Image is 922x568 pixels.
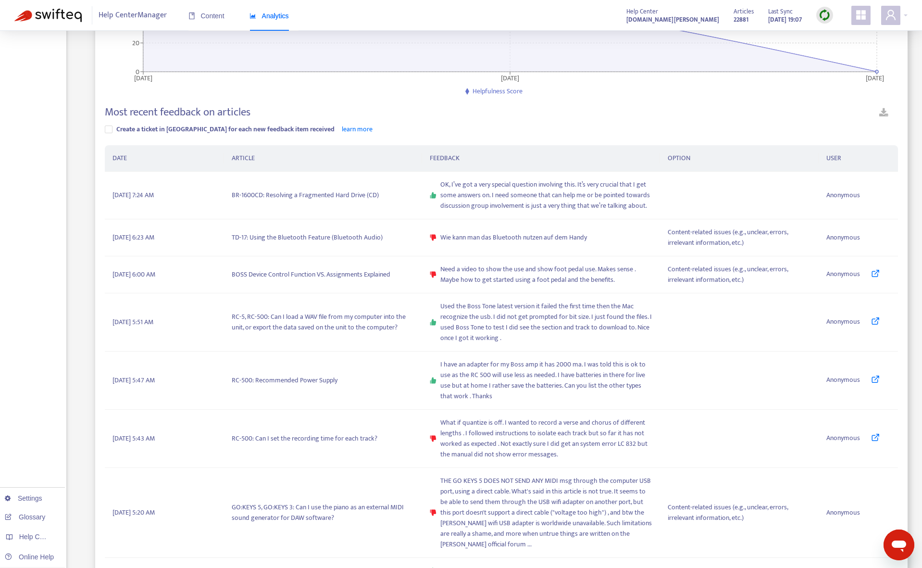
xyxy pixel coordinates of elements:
span: like [430,377,436,384]
span: Wie kann man das Bluetooth nutzen auf dem Handy [440,232,587,243]
th: DATE [105,145,224,172]
span: Anonymous [826,316,860,328]
th: OPTION [660,145,819,172]
span: dislike [430,435,436,442]
td: BOSS Device Control Function VS. Assignments Explained [224,256,422,293]
a: learn more [342,124,373,135]
a: Settings [5,494,42,502]
img: Swifteq [14,9,82,22]
td: BR-1600CD: Resolving a Fragmented Hard Drive (CD) [224,172,422,219]
span: [DATE] 5:47 AM [112,375,155,386]
span: Anonymous [826,507,860,518]
span: Anonymous [826,375,860,386]
span: Content-related issues (e.g., unclear, errors, irrelevant information, etc.) [668,502,811,523]
span: [DATE] 5:51 AM [112,317,153,328]
a: Glossary [5,513,45,521]
tspan: 0 [136,66,139,77]
span: Content-related issues (e.g., unclear, errors, irrelevant information, etc.) [668,264,811,285]
span: What if quantize is off. I wanted to record a verse and chorus of different lengths . I followed ... [440,417,652,460]
tspan: [DATE] [866,72,885,83]
span: Anonymous [826,190,860,201]
span: Content [188,12,224,20]
span: dislike [430,271,436,278]
a: Online Help [5,553,54,561]
span: Anonymous [826,232,860,243]
span: dislike [430,234,436,241]
td: RC-500: Recommended Power Supply [224,352,422,410]
span: dislike [430,509,436,516]
span: Help Centers [19,533,59,541]
span: like [430,319,436,326]
span: THE GO KEYS 5 DOES NOT SEND ANY MIDI msg through the computer USB port, using a direct cable. Wha... [440,476,652,550]
th: USER [819,145,898,172]
tspan: [DATE] [134,72,152,83]
span: Anonymous [826,269,860,280]
span: like [430,192,436,199]
span: Anonymous [826,433,860,444]
span: Last Sync [768,6,793,17]
span: Used the Boss Tone latest version it failed the first time then the Mac recognize the usb. I did ... [440,301,652,343]
span: [DATE] 7:24 AM [112,190,154,201]
tspan: 20 [132,38,139,49]
th: ARTICLE [224,145,422,172]
tspan: [DATE] [501,72,519,83]
span: [DATE] 6:00 AM [112,269,155,280]
span: user [885,9,897,21]
td: RC-500: Can I set the recording time for each track? [224,410,422,468]
span: Articles [734,6,754,17]
span: OK, I’ve got a very special question involving this. It’s very crucial that I get some answers on... [440,179,652,211]
span: Analytics [249,12,289,20]
strong: [DATE] 19:07 [768,14,802,25]
td: TD-17: Using the Bluetooth Feature (Bluetooth Audio) [224,219,422,256]
span: [DATE] 5:43 AM [112,433,155,444]
a: [DOMAIN_NAME][PERSON_NAME] [626,14,719,25]
td: RC-5, RC-500: Can I load a WAV file from my computer into the unit, or export the data saved on t... [224,293,422,352]
span: Help Center [626,6,658,17]
th: FEEDBACK [422,145,660,172]
span: Help Center Manager [99,6,167,25]
img: sync.dc5367851b00ba804db3.png [819,9,831,21]
span: Helpfulness Score [473,86,523,97]
span: Create a ticket in [GEOGRAPHIC_DATA] for each new feedback item received [116,124,335,135]
span: book [188,13,195,19]
iframe: メッセージングウィンドウの起動ボタン、進行中の会話 [884,530,914,560]
span: Content-related issues (e.g., unclear, errors, irrelevant information, etc.) [668,227,811,248]
span: [DATE] 6:23 AM [112,232,154,243]
span: [DATE] 5:20 AM [112,507,155,518]
strong: 22881 [734,14,748,25]
span: Need a video to show the use and show foot pedal use. Makes sense . Maybe how to get started usin... [440,264,652,285]
td: GO:KEYS 5, GO:KEYS 3: Can I use the piano as an external MIDI sound generator for DAW software? [224,468,422,558]
span: I have an adapter for my Boss amp it has 2000 ma. I was told this is ok to use as the RC 500 will... [440,359,652,402]
span: appstore [855,9,867,21]
span: area-chart [249,13,256,19]
h4: Most recent feedback on articles [105,106,250,119]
